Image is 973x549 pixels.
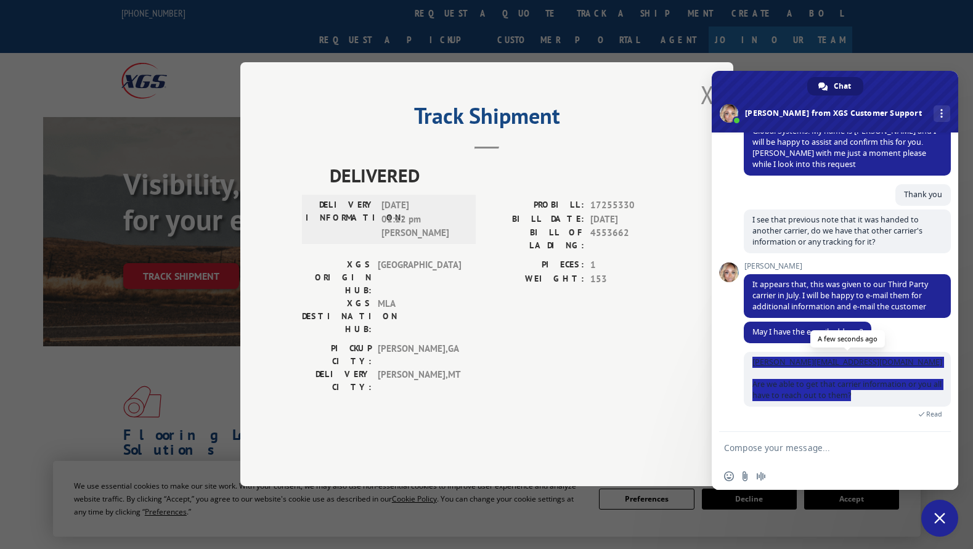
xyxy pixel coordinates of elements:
span: [PERSON_NAME] [744,262,951,270]
span: It appears that, this was given to our Third Party carrier in July. I will be happy to e-mail the... [752,279,928,312]
a: Close chat [921,500,958,537]
span: [PERSON_NAME] , GA [378,343,461,368]
label: WEIGHT: [487,272,584,287]
textarea: Compose your message... [724,432,921,463]
span: [PERSON_NAME] , MT [378,368,461,394]
label: BILL OF LADING: [487,227,584,253]
span: I see that previous note that it was handed to another carrier, do we have that other carrier's i... [752,214,922,247]
a: [PERSON_NAME][EMAIL_ADDRESS][DOMAIN_NAME] [752,357,942,367]
a: Chat [807,77,863,96]
span: MLA [378,298,461,336]
span: 1 [590,259,672,273]
label: PICKUP CITY: [302,343,372,368]
span: 17255330 [590,199,672,213]
button: Close modal [697,78,718,112]
span: 153 [590,272,672,287]
span: [GEOGRAPHIC_DATA] [378,259,461,298]
span: Insert an emoji [724,471,734,481]
span: Chat [834,77,851,96]
label: BILL DATE: [487,213,584,227]
h2: Track Shipment [302,107,672,131]
label: XGS DESTINATION HUB: [302,298,372,336]
span: Are we able to get that carrier information or you all have to reach out to them? [752,357,942,401]
label: PIECES: [487,259,584,273]
span: 4553662 [590,227,672,253]
span: Thank you [904,189,942,200]
span: Audio message [756,471,766,481]
span: DELIVERED [330,162,672,190]
span: Read [926,410,942,418]
span: [DATE] 01:12 pm [PERSON_NAME] [381,199,465,241]
label: XGS ORIGIN HUB: [302,259,372,298]
label: DELIVERY CITY: [302,368,372,394]
span: Send a file [740,471,750,481]
span: [DATE] [590,213,672,227]
span: Good Afternoon! Thank You for contacting Xpress Global Systems. My name is [PERSON_NAME] and I wi... [752,115,936,169]
label: PROBILL: [487,199,584,213]
span: May I have the e-mail address? [752,327,863,337]
label: DELIVERY INFORMATION: [306,199,375,241]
